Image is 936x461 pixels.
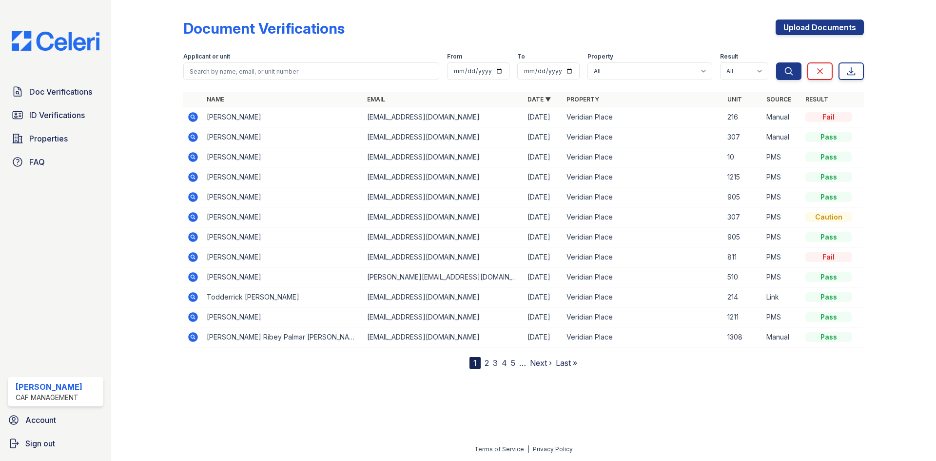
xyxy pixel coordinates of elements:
td: Todderrick [PERSON_NAME] [203,287,363,307]
td: [PERSON_NAME] [203,167,363,187]
td: [DATE] [524,287,563,307]
td: 1215 [723,167,762,187]
td: Manual [762,327,801,347]
td: [DATE] [524,307,563,327]
td: [EMAIL_ADDRESS][DOMAIN_NAME] [363,207,524,227]
a: ID Verifications [8,105,103,125]
div: | [527,445,529,453]
td: 10 [723,147,762,167]
label: Applicant or unit [183,53,230,60]
span: … [519,357,526,369]
label: From [447,53,462,60]
td: [PERSON_NAME][EMAIL_ADDRESS][DOMAIN_NAME] [363,267,524,287]
a: Last » [556,358,577,368]
td: [PERSON_NAME] [203,307,363,327]
img: CE_Logo_Blue-a8612792a0a2168367f1c8372b55b34899dd931a85d93a1a3d3e32e68fde9ad4.png [4,31,107,51]
a: Property [566,96,599,103]
td: [DATE] [524,167,563,187]
a: Next › [530,358,552,368]
div: Pass [805,292,852,302]
div: CAF Management [16,393,82,402]
td: Veridian Place [563,327,723,347]
td: [PERSON_NAME] [203,247,363,267]
a: Name [207,96,224,103]
td: PMS [762,147,801,167]
td: [EMAIL_ADDRESS][DOMAIN_NAME] [363,147,524,167]
div: Fail [805,112,852,122]
td: [PERSON_NAME] [203,187,363,207]
td: Veridian Place [563,287,723,307]
td: [EMAIL_ADDRESS][DOMAIN_NAME] [363,167,524,187]
a: Terms of Service [474,445,524,453]
td: PMS [762,247,801,267]
a: Doc Verifications [8,82,103,101]
td: Link [762,287,801,307]
td: [EMAIL_ADDRESS][DOMAIN_NAME] [363,307,524,327]
a: 5 [511,358,515,368]
td: [EMAIL_ADDRESS][DOMAIN_NAME] [363,127,524,147]
td: [DATE] [524,227,563,247]
td: [PERSON_NAME] [203,147,363,167]
td: PMS [762,267,801,287]
td: 1308 [723,327,762,347]
div: Pass [805,272,852,282]
td: [EMAIL_ADDRESS][DOMAIN_NAME] [363,107,524,127]
td: Veridian Place [563,127,723,147]
td: Manual [762,107,801,127]
a: 3 [493,358,498,368]
td: 216 [723,107,762,127]
label: Result [720,53,738,60]
input: Search by name, email, or unit number [183,62,439,80]
td: [EMAIL_ADDRESS][DOMAIN_NAME] [363,227,524,247]
div: Fail [805,252,852,262]
a: 2 [485,358,489,368]
td: Veridian Place [563,167,723,187]
div: Caution [805,212,852,222]
button: Sign out [4,434,107,453]
div: Pass [805,152,852,162]
a: Email [367,96,385,103]
td: [DATE] [524,187,563,207]
td: PMS [762,227,801,247]
td: Veridian Place [563,227,723,247]
td: [EMAIL_ADDRESS][DOMAIN_NAME] [363,187,524,207]
td: [DATE] [524,127,563,147]
td: Veridian Place [563,267,723,287]
td: 1211 [723,307,762,327]
label: Property [587,53,613,60]
div: Pass [805,172,852,182]
td: [PERSON_NAME] [203,207,363,227]
td: PMS [762,167,801,187]
td: 905 [723,187,762,207]
div: Pass [805,192,852,202]
td: [DATE] [524,207,563,227]
td: PMS [762,307,801,327]
td: [EMAIL_ADDRESS][DOMAIN_NAME] [363,247,524,267]
td: Veridian Place [563,247,723,267]
div: Pass [805,132,852,142]
div: Pass [805,312,852,322]
a: Upload Documents [776,20,864,35]
a: FAQ [8,152,103,172]
span: Sign out [25,438,55,449]
td: [DATE] [524,267,563,287]
div: [PERSON_NAME] [16,381,82,393]
td: 214 [723,287,762,307]
td: [DATE] [524,247,563,267]
label: To [517,53,525,60]
td: [EMAIL_ADDRESS][DOMAIN_NAME] [363,287,524,307]
span: Account [25,414,56,426]
a: Source [766,96,791,103]
span: Doc Verifications [29,86,92,98]
span: Properties [29,133,68,144]
a: Account [4,410,107,430]
td: Veridian Place [563,107,723,127]
a: 4 [502,358,507,368]
div: Pass [805,232,852,242]
td: [DATE] [524,107,563,127]
td: [EMAIL_ADDRESS][DOMAIN_NAME] [363,327,524,347]
td: Manual [762,127,801,147]
td: 307 [723,207,762,227]
td: [PERSON_NAME] [203,227,363,247]
td: [PERSON_NAME] [203,267,363,287]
